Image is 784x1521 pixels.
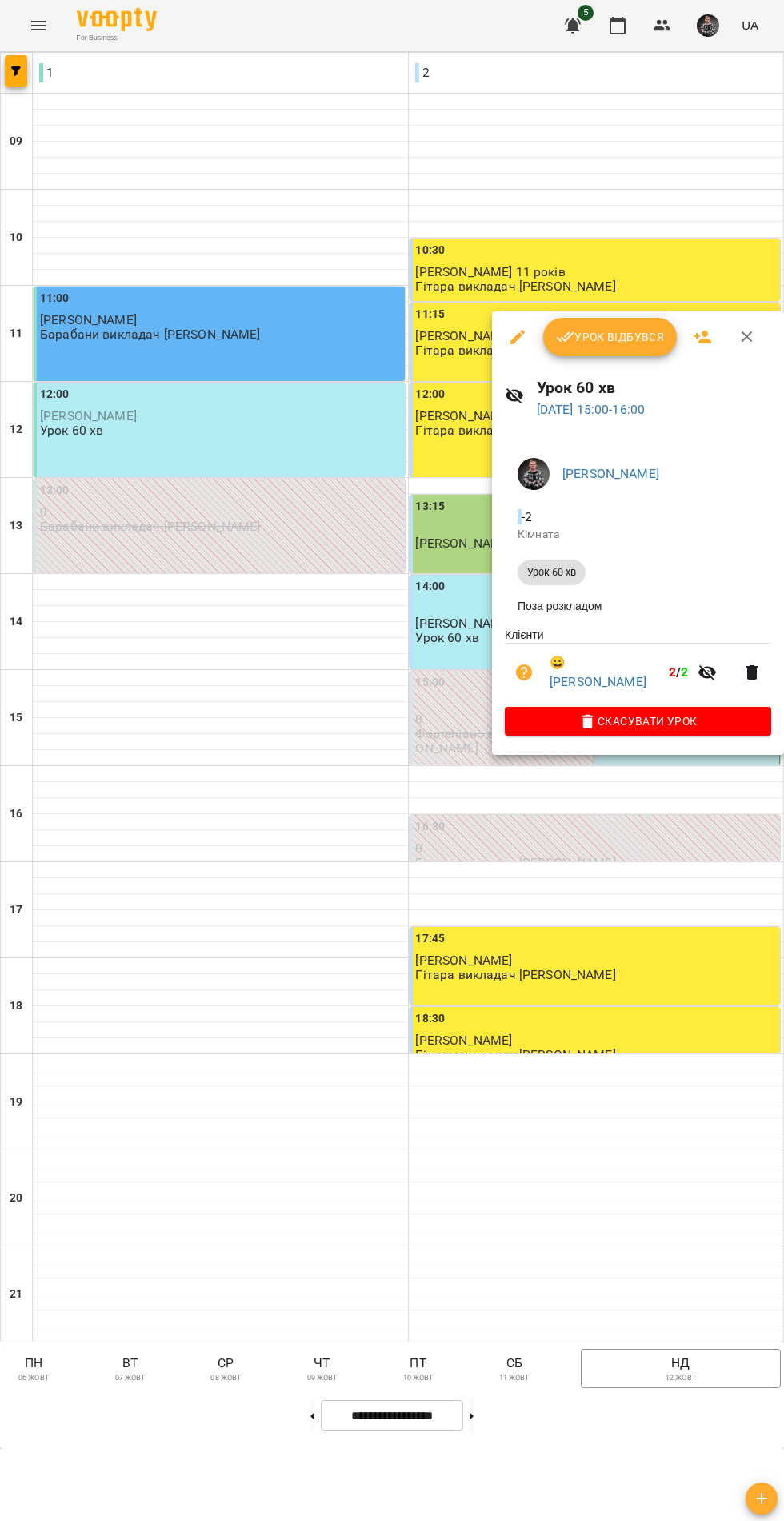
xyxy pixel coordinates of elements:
span: Скасувати Урок [518,712,758,731]
ul: Клієнти [505,627,771,707]
span: Урок відбувся [556,327,665,347]
button: Урок відбувся [543,318,678,356]
a: [PERSON_NAME] [562,466,659,481]
img: 9774cdb94cd07e2c046c34ee188bda8a.png [518,458,550,490]
span: 2 [669,664,676,680]
a: 😀 [PERSON_NAME] [550,653,662,691]
span: Урок 60 хв [518,565,586,580]
p: Кімната [518,527,758,543]
li: Поза розкладом [505,592,771,620]
h6: Урок 60 хв [537,375,771,400]
span: 2 [681,664,688,680]
b: / [669,664,688,680]
button: Скасувати Урок [505,707,771,736]
button: Візит ще не сплачено. Додати оплату? [505,653,543,692]
a: [DATE] 15:00-16:00 [537,402,646,417]
span: - 2 [518,509,535,524]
